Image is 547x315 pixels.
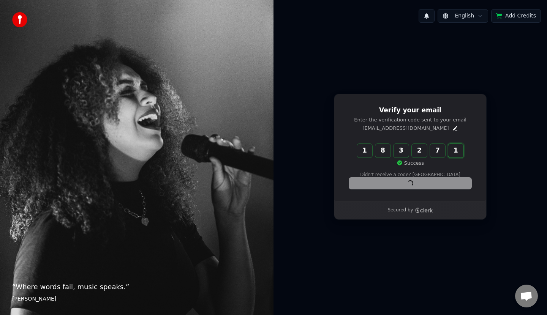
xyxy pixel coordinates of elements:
p: [EMAIL_ADDRESS][DOMAIN_NAME] [362,125,449,132]
p: Secured by [387,207,413,213]
img: youka [12,12,27,27]
input: Enter verification code [357,144,479,157]
p: “ Where words fail, music speaks. ” [12,282,261,292]
button: Edit [452,125,458,131]
h1: Verify your email [349,106,471,115]
p: Success [397,160,424,167]
button: Add Credits [491,9,541,23]
a: Clerk logo [415,208,433,213]
footer: [PERSON_NAME] [12,295,261,303]
p: Enter the verification code sent to your email [349,117,471,123]
div: Open chat [515,285,538,307]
